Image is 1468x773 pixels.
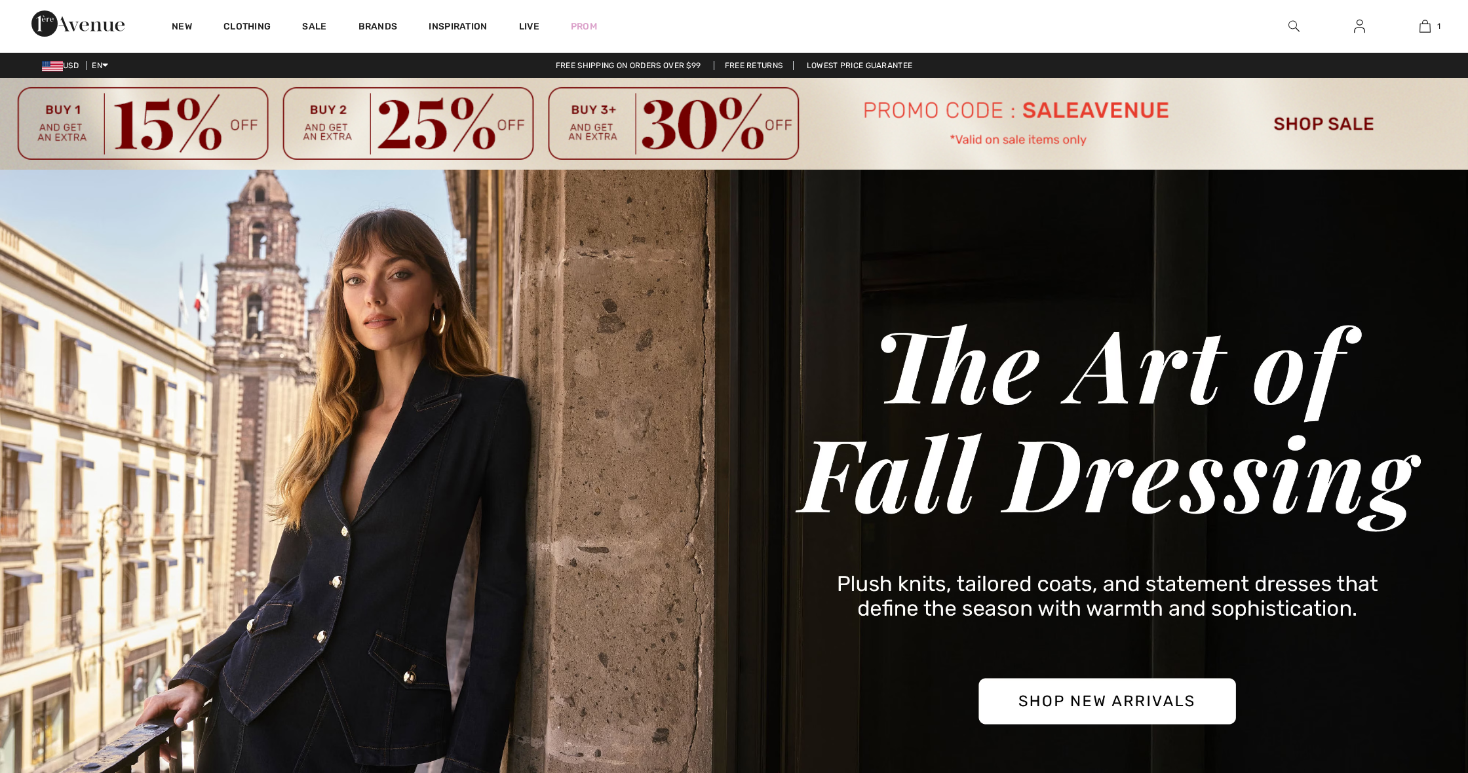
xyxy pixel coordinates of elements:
[92,61,108,70] span: EN
[1420,18,1431,34] img: My Bag
[172,21,192,35] a: New
[714,61,794,70] a: Free Returns
[42,61,84,70] span: USD
[358,21,398,35] a: Brands
[1437,20,1440,32] span: 1
[519,20,539,33] a: Live
[31,10,125,37] img: 1ère Avenue
[429,21,487,35] span: Inspiration
[1343,18,1376,35] a: Sign In
[1354,18,1365,34] img: My Info
[1393,18,1457,34] a: 1
[571,20,597,33] a: Prom
[223,21,271,35] a: Clothing
[42,61,63,71] img: US Dollar
[545,61,712,70] a: Free shipping on orders over $99
[302,21,326,35] a: Sale
[796,61,923,70] a: Lowest Price Guarantee
[1288,18,1300,34] img: search the website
